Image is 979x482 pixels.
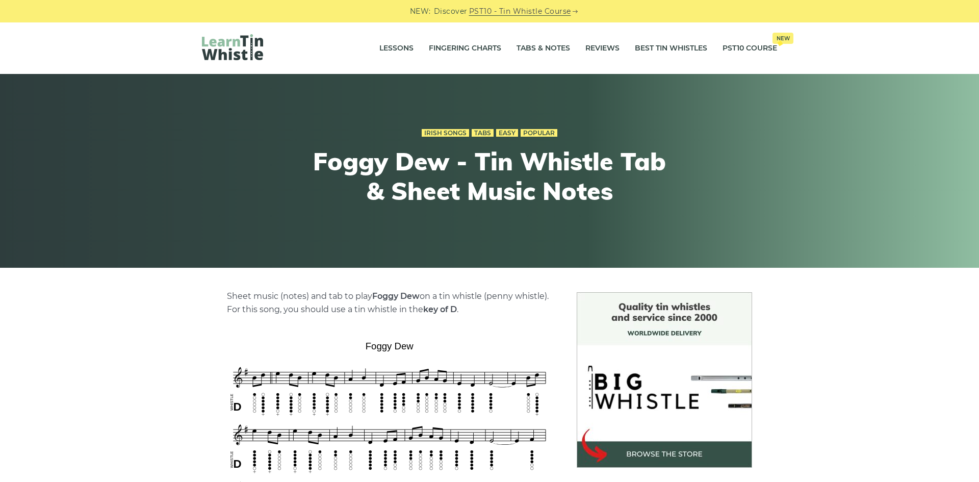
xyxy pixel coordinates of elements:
a: Tabs & Notes [517,36,570,61]
a: Easy [496,129,518,137]
a: Reviews [585,36,620,61]
a: Popular [521,129,557,137]
a: Irish Songs [422,129,469,137]
strong: key of D [423,305,457,314]
img: LearnTinWhistle.com [202,34,263,60]
strong: Foggy Dew [372,291,420,301]
a: Best Tin Whistles [635,36,707,61]
p: Sheet music (notes) and tab to play on a tin whistle (penny whistle). For this song, you should u... [227,290,552,316]
a: PST10 CourseNew [723,36,777,61]
span: New [772,33,793,44]
h1: Foggy Dew - Tin Whistle Tab & Sheet Music Notes [302,147,677,206]
a: Lessons [379,36,414,61]
a: Tabs [472,129,494,137]
img: BigWhistle Tin Whistle Store [577,292,752,468]
a: Fingering Charts [429,36,501,61]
